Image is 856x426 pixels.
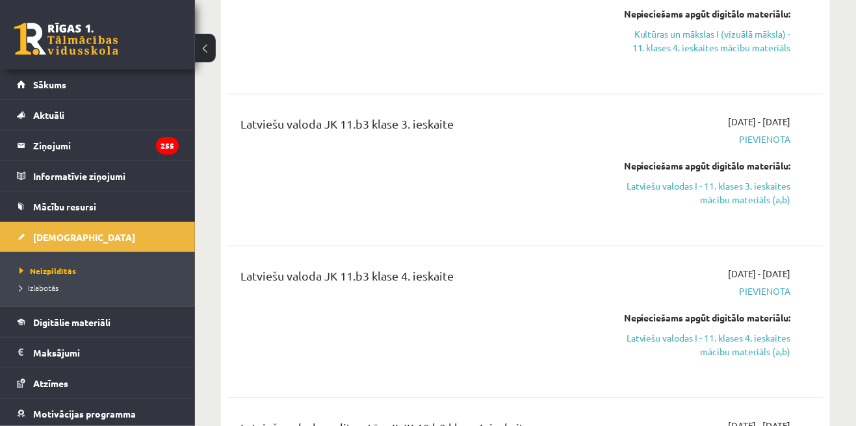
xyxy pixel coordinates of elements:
[33,109,64,121] span: Aktuāli
[33,201,96,212] span: Mācību resursi
[621,7,791,21] div: Nepieciešams apgūt digitālo materiālu:
[621,331,791,358] a: Latviešu valodas I - 11. klases 4. ieskaites mācību materiāls (a,b)
[156,137,179,155] i: 255
[33,316,110,328] span: Digitālie materiāli
[19,266,76,276] span: Neizpildītās
[33,338,179,368] legend: Maksājumi
[621,179,791,207] a: Latviešu valodas I - 11. klases 3. ieskaites mācību materiāls (a,b)
[17,222,179,252] a: [DEMOGRAPHIC_DATA]
[14,23,118,55] a: Rīgas 1. Tālmācības vidusskola
[33,161,179,191] legend: Informatīvie ziņojumi
[621,284,791,298] span: Pievienota
[729,115,791,129] span: [DATE] - [DATE]
[33,231,135,243] span: [DEMOGRAPHIC_DATA]
[240,115,601,139] div: Latviešu valoda JK 11.b3 klase 3. ieskaite
[621,311,791,325] div: Nepieciešams apgūt digitālo materiālu:
[17,100,179,130] a: Aktuāli
[17,161,179,191] a: Informatīvie ziņojumi
[621,132,791,146] span: Pievienota
[621,159,791,173] div: Nepieciešams apgūt digitālo materiālu:
[33,131,179,160] legend: Ziņojumi
[17,307,179,337] a: Digitālie materiāli
[33,79,66,90] span: Sākums
[17,368,179,398] a: Atzīmes
[19,265,182,277] a: Neizpildītās
[240,267,601,291] div: Latviešu valoda JK 11.b3 klase 4. ieskaite
[19,282,182,294] a: Izlabotās
[17,131,179,160] a: Ziņojumi255
[19,282,58,293] span: Izlabotās
[33,377,68,389] span: Atzīmes
[17,338,179,368] a: Maksājumi
[33,408,136,420] span: Motivācijas programma
[621,27,791,55] a: Kultūras un mākslas I (vizuālā māksla) - 11. klases 4. ieskaites mācību materiāls
[17,192,179,221] a: Mācību resursi
[17,69,179,99] a: Sākums
[729,267,791,281] span: [DATE] - [DATE]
